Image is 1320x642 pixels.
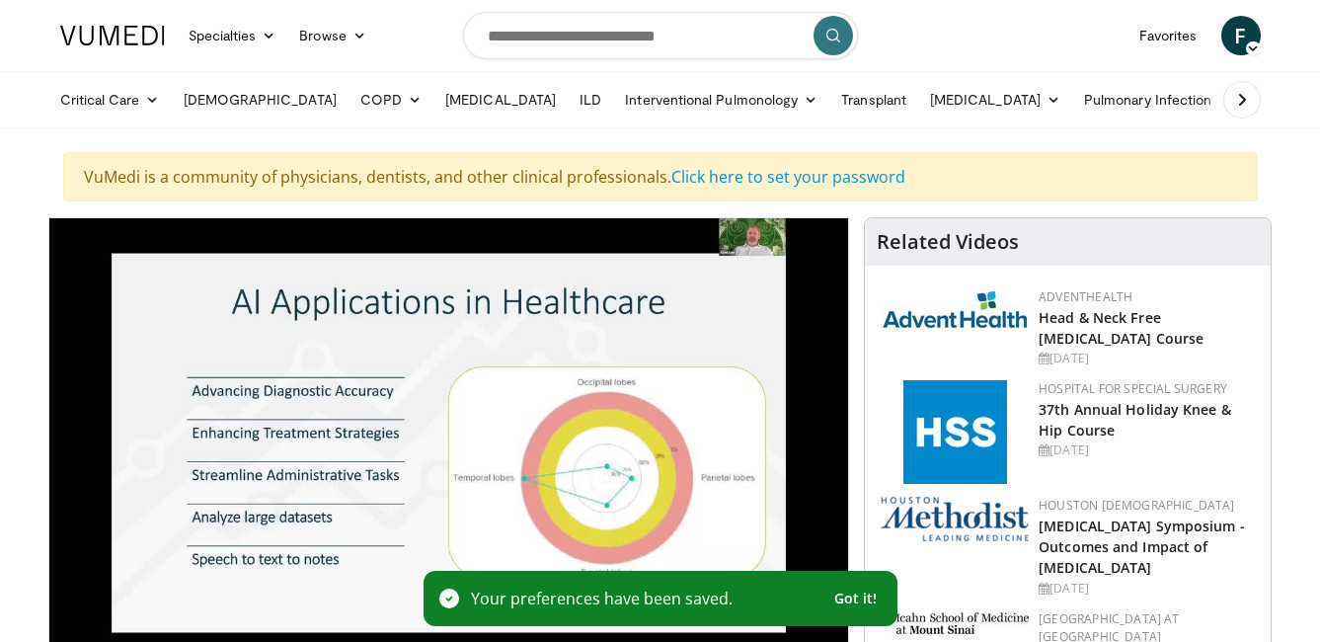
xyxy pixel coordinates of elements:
a: COPD [349,80,433,120]
img: VuMedi Logo [60,26,165,45]
a: Favorites [1127,16,1209,55]
a: Click here to set your password [671,166,905,188]
a: Transplant [829,80,918,120]
div: [DATE] [1039,580,1255,598]
img: 5c3c682d-da39-4b33-93a5-b3fb6ba9580b.jpg.150x105_q85_autocrop_double_scale_upscale_version-0.2.jpg [881,288,1029,329]
h4: Related Videos [877,230,1019,254]
a: [MEDICAL_DATA] [918,80,1072,120]
a: F [1221,16,1261,55]
span: Got it! [834,590,878,607]
input: Search topics, interventions [463,12,858,59]
div: VuMedi is a community of physicians, dentists, and other clinical professionals. [63,152,1258,201]
a: 37th Annual Holiday Knee & Hip Course [1039,400,1231,440]
a: [DEMOGRAPHIC_DATA] [172,80,349,120]
a: Specialties [177,16,288,55]
a: AdventHealth [1039,288,1132,305]
a: [MEDICAL_DATA] Symposium - Outcomes and Impact of [MEDICAL_DATA] [1039,517,1245,577]
a: ILD [568,80,613,120]
a: Head & Neck Free [MEDICAL_DATA] Course [1039,308,1204,348]
p: Your preferences have been saved. [471,587,733,610]
a: Hospital for Special Surgery [1039,380,1227,397]
div: [DATE] [1039,350,1255,367]
a: Pulmonary Infection [1072,80,1243,120]
img: 3aa743c9-7c3f-4fab-9978-1464b9dbe89c.png.150x105_q85_autocrop_double_scale_upscale_version-0.2.jpg [881,612,1029,634]
a: [MEDICAL_DATA] [433,80,568,120]
a: Critical Care [48,80,172,120]
a: Interventional Pulmonology [613,80,829,120]
div: [DATE] [1039,441,1255,459]
a: Houston [DEMOGRAPHIC_DATA] [1039,497,1234,514]
img: f5c2b4a9-8f32-47da-86a2-cd262eba5885.gif.150x105_q85_autocrop_double_scale_upscale_version-0.2.jpg [903,380,1007,484]
a: Browse [287,16,378,55]
img: 5e4488cc-e109-4a4e-9fd9-73bb9237ee91.png.150x105_q85_autocrop_double_scale_upscale_version-0.2.png [881,497,1029,541]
